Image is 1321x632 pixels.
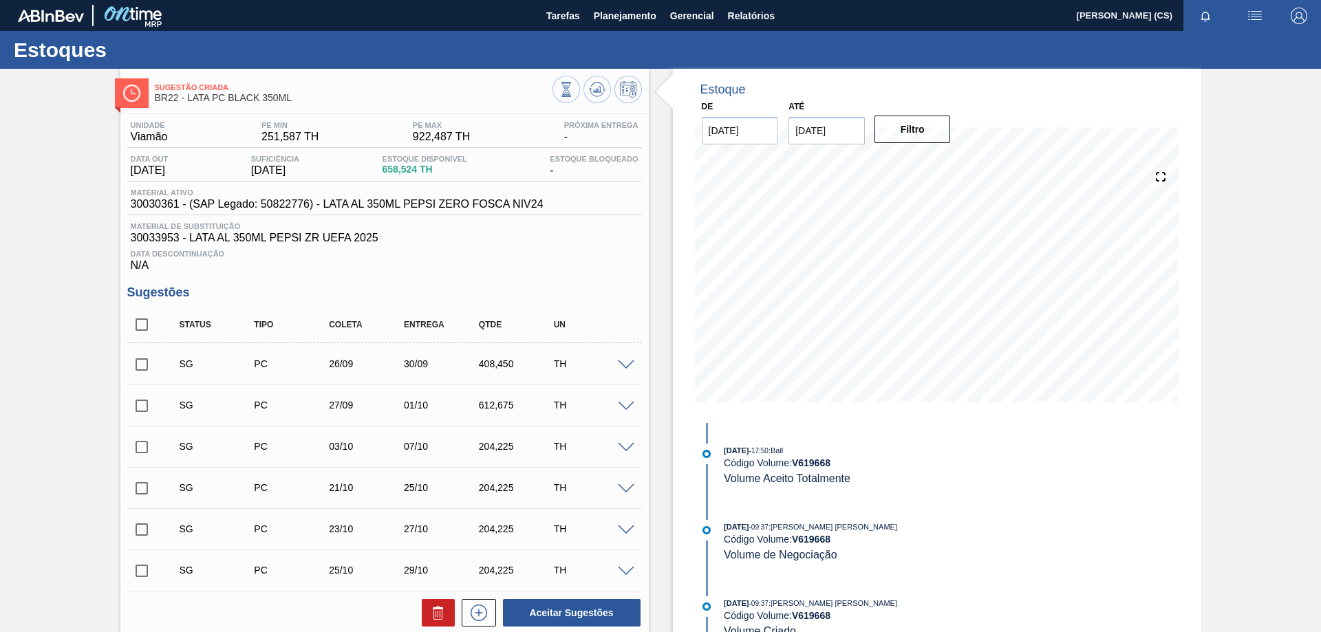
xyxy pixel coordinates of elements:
span: - 09:37 [749,600,769,607]
span: : Ball [769,446,783,455]
span: BR22 - LATA PC BLACK 350ML [155,93,552,103]
span: Estoque Disponível [383,155,467,163]
div: Sugestão Criada [176,565,259,576]
span: Volume de Negociação [724,549,837,560]
button: Atualizar Gráfico [583,76,611,103]
div: Pedido de Compra [250,523,334,534]
span: 922,487 TH [413,131,470,143]
span: Material ativo [131,188,544,197]
div: TH [550,523,634,534]
strong: V 619668 [792,457,830,468]
div: 612,675 [475,400,559,411]
button: Notificações [1183,6,1227,25]
div: Qtde [475,320,559,329]
div: 21/10/2025 [325,482,409,493]
div: Código Volume: [724,457,1051,468]
img: TNhmsLtSVTkK8tSr43FrP2fwEKptu5GPRR3wAAAABJRU5ErkJggg== [18,10,84,22]
img: atual [702,450,711,458]
input: dd/mm/yyyy [702,117,778,144]
div: N/A [127,244,642,272]
strong: V 619668 [792,610,830,621]
div: Pedido de Compra [250,441,334,452]
img: Ícone [123,85,140,102]
div: 29/10/2025 [400,565,484,576]
button: Filtro [874,116,951,143]
span: 251,587 TH [261,131,319,143]
span: 30033953 - LATA AL 350ML PEPSI ZR UEFA 2025 [131,232,638,244]
div: 03/10/2025 [325,441,409,452]
div: TH [550,482,634,493]
button: Aceitar Sugestões [503,599,641,626]
div: TH [550,358,634,369]
div: 23/10/2025 [325,523,409,534]
div: 204,225 [475,565,559,576]
div: 25/10/2025 [325,565,409,576]
div: TH [550,565,634,576]
div: Sugestão Criada [176,523,259,534]
span: PE MIN [261,121,319,129]
h3: Sugestões [127,285,642,300]
span: Data Descontinuação [131,250,638,258]
div: Sugestão Criada [176,441,259,452]
button: Visão Geral dos Estoques [552,76,580,103]
div: 204,225 [475,441,559,452]
span: [DATE] [724,523,749,531]
div: Status [176,320,259,329]
div: Código Volume: [724,610,1051,621]
span: : [PERSON_NAME] [PERSON_NAME] [769,599,897,607]
button: Programar Estoque [614,76,642,103]
span: 30030361 - (SAP Legado: 50822776) - LATA AL 350ML PEPSI ZERO FOSCA NIV24 [131,198,544,210]
img: userActions [1247,8,1263,24]
div: 01/10/2025 [400,400,484,411]
div: Sugestão Criada [176,400,259,411]
div: Tipo [250,320,334,329]
strong: V 619668 [792,534,830,545]
div: Estoque [700,83,746,97]
div: Código Volume: [724,534,1051,545]
div: 408,450 [475,358,559,369]
div: UN [550,320,634,329]
span: - 09:37 [749,523,769,531]
span: [DATE] [251,164,299,177]
span: Suficiência [251,155,299,163]
span: Sugestão Criada [155,83,552,91]
div: 27/10/2025 [400,523,484,534]
label: De [702,102,713,111]
label: Até [788,102,804,111]
input: dd/mm/yyyy [788,117,865,144]
div: 27/09/2025 [325,400,409,411]
div: Pedido de Compra [250,358,334,369]
span: Planejamento [594,8,656,24]
div: TH [550,400,634,411]
span: Viamão [131,131,168,143]
span: : [PERSON_NAME] [PERSON_NAME] [769,523,897,531]
div: Pedido de Compra [250,482,334,493]
h1: Estoques [14,42,258,58]
span: Data out [131,155,169,163]
span: [DATE] [724,599,749,607]
img: atual [702,602,711,611]
div: Nova sugestão [455,599,496,626]
div: - [561,121,642,143]
div: - [546,155,641,177]
span: Estoque Bloqueado [550,155,638,163]
span: PE MAX [413,121,470,129]
div: Aceitar Sugestões [496,598,642,628]
div: 204,225 [475,523,559,534]
div: 204,225 [475,482,559,493]
div: Coleta [325,320,409,329]
div: TH [550,441,634,452]
div: Sugestão Criada [176,358,259,369]
span: Relatórios [728,8,775,24]
div: 30/09/2025 [400,358,484,369]
span: Próxima Entrega [564,121,638,129]
span: Material de Substituição [131,222,638,230]
span: Unidade [131,121,168,129]
span: [DATE] [724,446,749,455]
div: 25/10/2025 [400,482,484,493]
div: Sugestão Criada [176,482,259,493]
span: Volume Aceito Totalmente [724,472,850,484]
div: 26/09/2025 [325,358,409,369]
div: 07/10/2025 [400,441,484,452]
div: Entrega [400,320,484,329]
